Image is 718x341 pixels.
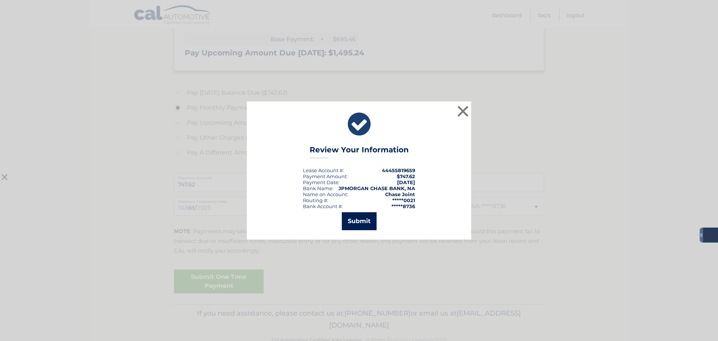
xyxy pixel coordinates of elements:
div: Lease Account #: [303,167,344,173]
strong: Chase Joint [385,191,415,197]
div: Routing #: [303,197,328,203]
div: : [303,179,340,185]
span: [DATE] [397,179,415,185]
span: $747.62 [397,173,415,179]
button: Submit [342,212,377,230]
span: Payment Date [303,179,338,185]
div: Payment Amount: [303,173,348,179]
button: × [455,104,470,119]
div: Bank Account #: [303,203,343,209]
strong: 44455819659 [382,167,415,173]
h3: Review Your Information [310,145,409,158]
div: Name on Account: [303,191,348,197]
div: Bank Name: [303,185,334,191]
strong: JPMORGAN CHASE BANK, NA [338,185,415,191]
